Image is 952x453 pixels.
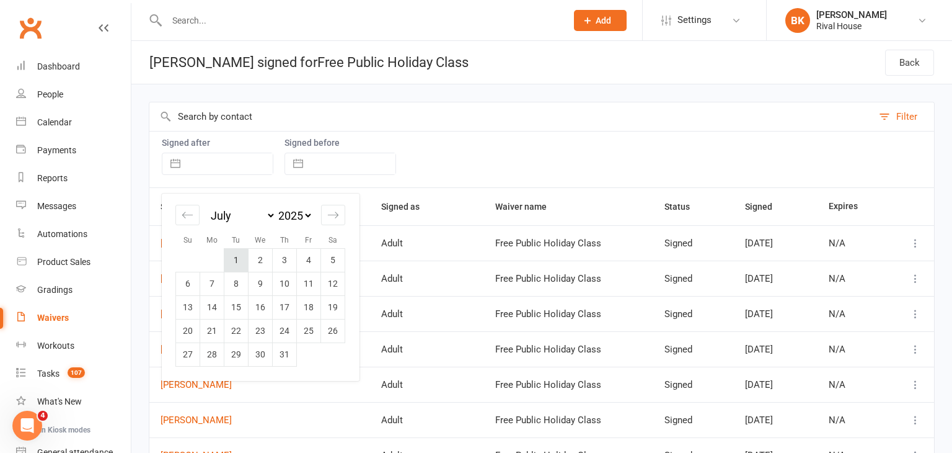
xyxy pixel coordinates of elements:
small: Mo [206,236,218,244]
div: Free Public Holiday Class [495,309,642,320]
button: Status [664,199,703,214]
div: Calendar [162,194,359,381]
div: What's New [37,397,82,406]
a: Workouts [16,332,131,360]
td: Sunday, July 27, 2025 [176,343,200,366]
span: [DATE] [745,238,773,249]
a: People [16,81,131,109]
a: [PERSON_NAME] [161,309,359,320]
td: Tuesday, July 8, 2025 [224,272,249,295]
div: N/A [829,380,874,390]
a: Calendar [16,109,131,137]
small: Su [183,236,192,244]
td: Friday, July 4, 2025 [297,248,321,272]
div: BK [785,8,810,33]
div: Reports [37,173,68,183]
td: Monday, July 7, 2025 [200,272,224,295]
a: [PERSON_NAME] [161,415,359,426]
button: Signed by [161,199,213,214]
a: Tasks 107 [16,360,131,388]
td: Wednesday, July 16, 2025 [249,295,273,319]
td: Signed [653,261,734,296]
div: Free Public Holiday Class [495,415,642,426]
div: Free Public Holiday Class [495,380,642,390]
a: Reports [16,164,131,192]
td: Saturday, July 19, 2025 [321,295,345,319]
a: What's New [16,388,131,416]
button: Signed [745,199,786,214]
div: Tasks [37,369,59,379]
span: Signed by [161,202,213,212]
td: Signed [653,296,734,331]
small: Th [280,236,289,244]
div: Free Public Holiday Class [495,344,642,355]
td: Friday, July 25, 2025 [297,319,321,343]
td: Adult [370,367,484,402]
input: Search by contact [149,102,873,131]
span: [DATE] [745,308,773,320]
a: Clubworx [15,12,46,43]
td: Wednesday, July 2, 2025 [249,248,273,272]
a: Back [885,50,934,76]
label: Signed after [162,138,273,148]
td: Tuesday, July 1, 2025 [224,248,249,272]
td: Saturday, July 12, 2025 [321,272,345,295]
td: Monday, July 28, 2025 [200,343,224,366]
div: [PERSON_NAME] signed for Free Public Holiday Class [131,41,469,84]
div: Workouts [37,341,74,351]
div: Calendar [37,117,72,127]
span: Signed [745,202,786,212]
td: Monday, July 21, 2025 [200,319,224,343]
a: [PERSON_NAME] [161,274,359,284]
td: Tuesday, July 15, 2025 [224,295,249,319]
a: [PERSON_NAME] [161,380,359,390]
a: Waivers [16,304,131,332]
span: [DATE] [745,379,773,390]
td: Sunday, July 13, 2025 [176,295,200,319]
td: Wednesday, July 23, 2025 [249,319,273,343]
td: Saturday, July 5, 2025 [321,248,345,272]
a: [PERSON_NAME] [161,344,359,355]
label: Signed before [284,138,396,148]
td: Friday, July 18, 2025 [297,295,321,319]
div: N/A [829,344,874,355]
div: Product Sales [37,257,90,267]
iframe: Intercom live chat [12,411,42,441]
div: Payments [37,145,76,155]
div: Rival House [816,20,887,32]
div: Waivers [37,313,69,323]
td: Saturday, July 26, 2025 [321,319,345,343]
span: Add [596,16,611,25]
td: Sunday, July 6, 2025 [176,272,200,295]
td: Adult [370,296,484,331]
div: Automations [37,229,87,239]
button: Add [574,10,627,31]
td: Tuesday, July 22, 2025 [224,319,249,343]
a: Dashboard [16,53,131,81]
a: Gradings [16,276,131,304]
span: 4 [38,411,48,421]
button: Signed as [381,199,433,214]
th: Expires [818,188,885,225]
td: Adult [370,402,484,437]
div: N/A [829,309,874,320]
td: Tuesday, July 29, 2025 [224,343,249,366]
span: Status [664,202,703,212]
span: [DATE] [745,344,773,355]
td: Monday, July 14, 2025 [200,295,224,319]
td: Signed [653,402,734,437]
td: Signed [653,367,734,402]
small: Tu [232,236,240,244]
small: Sa [328,236,337,244]
span: Settings [677,6,712,34]
span: [DATE] [745,273,773,284]
td: Wednesday, July 9, 2025 [249,272,273,295]
td: Adult [370,261,484,296]
td: Signed [653,331,734,367]
span: Waiver name [495,202,560,212]
div: Filter [896,109,917,124]
div: Gradings [37,285,73,295]
div: Move forward to switch to the next month. [321,205,345,225]
td: Thursday, July 17, 2025 [273,295,297,319]
td: Adult [370,225,484,261]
